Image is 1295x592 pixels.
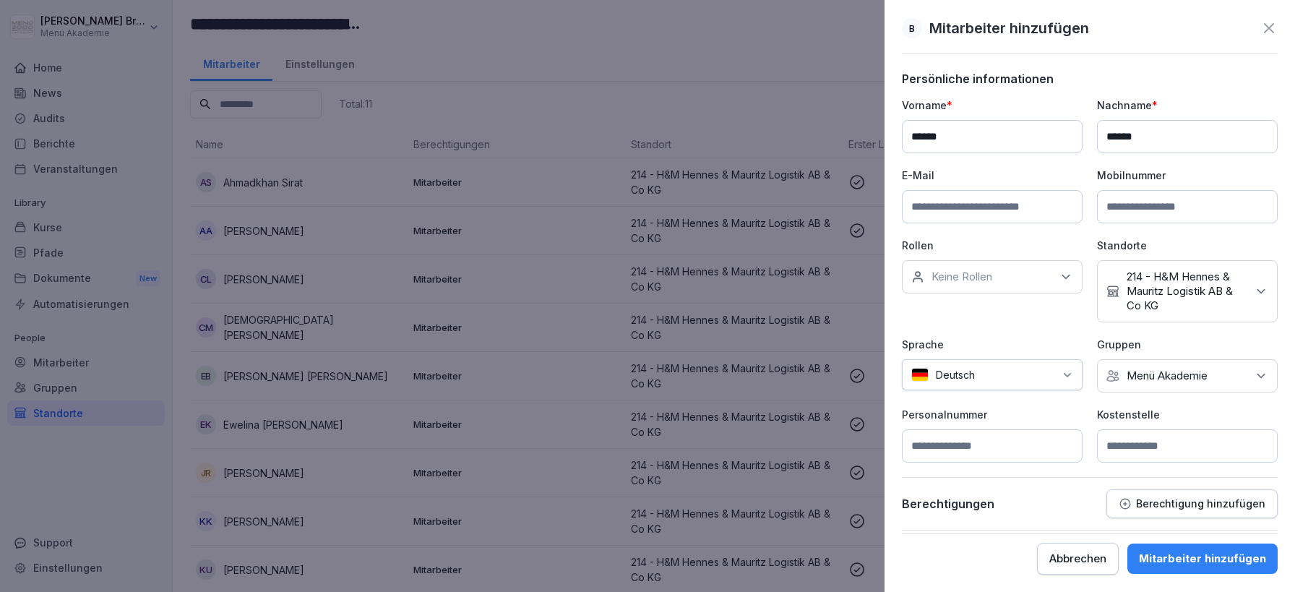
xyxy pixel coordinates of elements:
[902,18,922,38] div: B
[929,17,1089,39] p: Mitarbeiter hinzufügen
[1097,238,1278,253] p: Standorte
[1097,168,1278,183] p: Mobilnummer
[1049,551,1106,567] div: Abbrechen
[911,368,929,382] img: de.svg
[932,270,992,284] p: Keine Rollen
[1097,98,1278,113] p: Nachname
[1106,489,1278,518] button: Berechtigung hinzufügen
[1127,369,1208,383] p: Menü Akademie
[902,407,1083,422] p: Personalnummer
[1127,544,1278,574] button: Mitarbeiter hinzufügen
[902,98,1083,113] p: Vorname
[902,168,1083,183] p: E-Mail
[902,359,1083,390] div: Deutsch
[1097,407,1278,422] p: Kostenstelle
[1127,270,1247,313] p: 214 - H&M Hennes & Mauritz Logistik AB & Co KG
[902,238,1083,253] p: Rollen
[1136,498,1265,510] p: Berechtigung hinzufügen
[902,337,1083,352] p: Sprache
[1097,337,1278,352] p: Gruppen
[1139,551,1266,567] div: Mitarbeiter hinzufügen
[1037,543,1119,575] button: Abbrechen
[902,72,1278,86] p: Persönliche informationen
[902,497,994,511] p: Berechtigungen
